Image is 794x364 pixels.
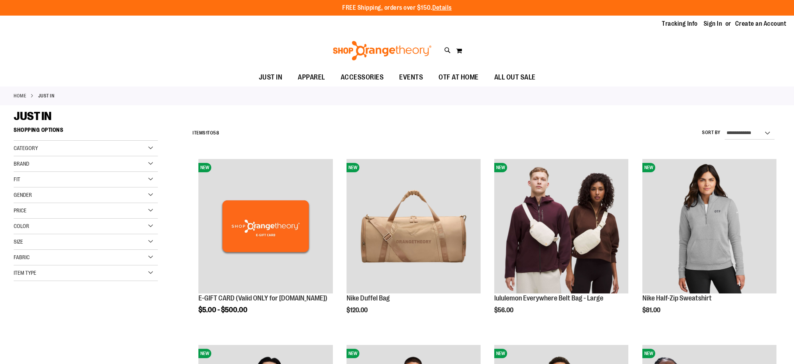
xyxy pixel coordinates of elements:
span: APPAREL [298,69,325,86]
span: Fabric [14,254,30,260]
div: product [490,155,632,334]
p: FREE Shipping, orders over $150. [342,4,452,12]
span: Category [14,145,38,151]
img: lululemon Everywhere Belt Bag - Large [494,159,628,293]
span: Color [14,223,29,229]
span: Item Type [14,270,36,276]
a: Home [14,92,26,99]
span: 1 [206,130,208,136]
span: ALL OUT SALE [494,69,536,86]
span: NEW [494,163,507,172]
span: 58 [213,130,219,136]
span: JUST IN [14,110,51,123]
span: NEW [198,163,211,172]
a: Sign In [704,19,722,28]
a: Details [432,4,452,11]
span: $81.00 [642,307,661,314]
span: NEW [198,349,211,358]
div: product [638,155,780,334]
span: Price [14,207,27,214]
span: Brand [14,161,29,167]
span: NEW [642,163,655,172]
span: Fit [14,176,20,182]
span: Gender [14,192,32,198]
span: Size [14,239,23,245]
h2: Items to [193,127,219,139]
strong: Shopping Options [14,123,158,141]
a: Create an Account [735,19,787,28]
a: E-GIFT CARD (Valid ONLY for [DOMAIN_NAME]) [198,294,327,302]
span: OTF AT HOME [439,69,479,86]
a: lululemon Everywhere Belt Bag - LargeNEW [494,159,628,294]
div: product [195,155,336,334]
span: $56.00 [494,307,515,314]
span: EVENTS [399,69,423,86]
span: NEW [347,349,359,358]
span: $120.00 [347,307,369,314]
span: $5.00 - $500.00 [198,306,248,314]
a: E-GIFT CARD (Valid ONLY for ShopOrangetheory.com)NEW [198,159,332,294]
a: Nike Duffel Bag [347,294,390,302]
a: Nike Half-Zip SweatshirtNEW [642,159,776,294]
span: JUST IN [259,69,283,86]
img: Nike Half-Zip Sweatshirt [642,159,776,293]
div: product [343,155,485,334]
span: ACCESSORIES [341,69,384,86]
img: Shop Orangetheory [332,41,433,60]
img: Nike Duffel Bag [347,159,481,293]
a: Nike Half-Zip Sweatshirt [642,294,712,302]
span: NEW [347,163,359,172]
span: NEW [494,349,507,358]
strong: JUST IN [38,92,55,99]
span: NEW [642,349,655,358]
img: E-GIFT CARD (Valid ONLY for ShopOrangetheory.com) [198,159,332,293]
label: Sort By [702,129,721,136]
a: Tracking Info [662,19,698,28]
a: Nike Duffel BagNEW [347,159,481,294]
a: lululemon Everywhere Belt Bag - Large [494,294,603,302]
